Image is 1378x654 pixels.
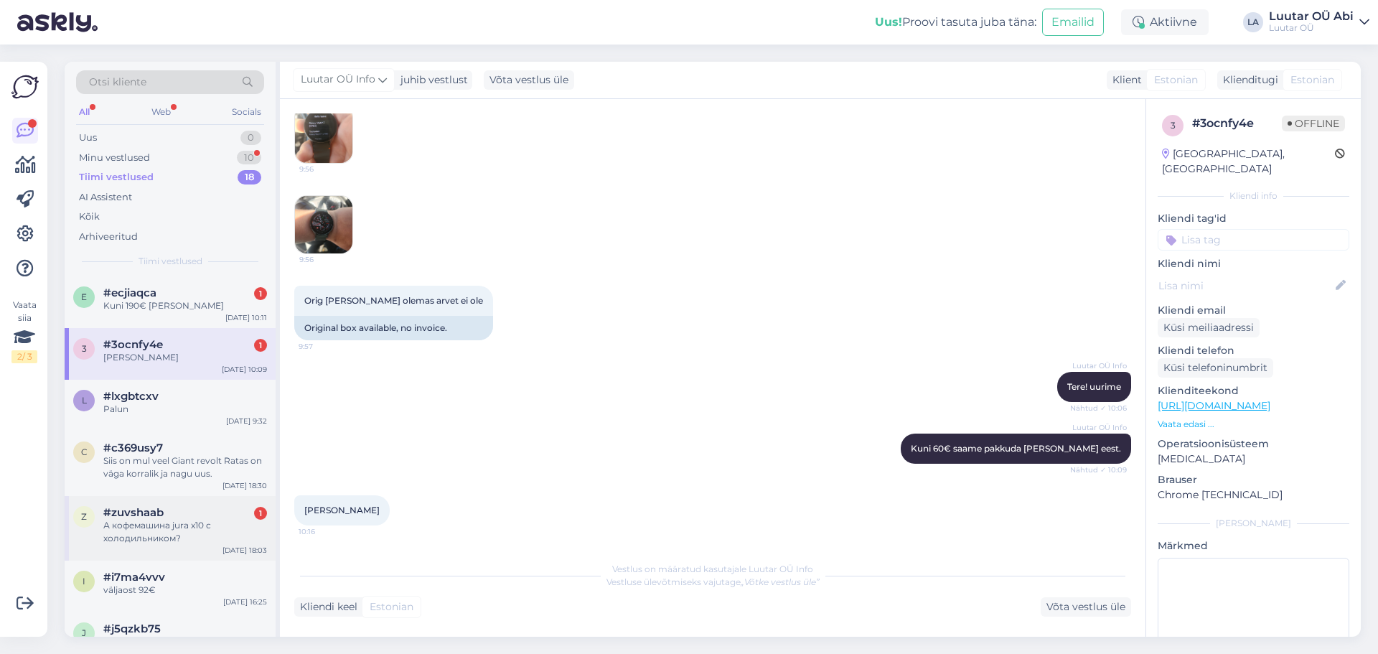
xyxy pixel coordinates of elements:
[79,151,150,165] div: Minu vestlused
[103,506,164,519] span: #zuvshaab
[1158,211,1349,226] p: Kliendi tag'id
[103,442,163,454] span: #c369usy7
[82,395,87,406] span: l
[81,511,87,522] span: z
[1269,22,1354,34] div: Luutar OÜ
[294,316,493,340] div: Original box available, no invoice.
[1158,436,1349,452] p: Operatsioonisüsteem
[254,339,267,352] div: 1
[294,599,357,615] div: Kliendi keel
[1158,278,1333,294] input: Lisa nimi
[103,571,165,584] span: #i7ma4vvv
[484,70,574,90] div: Võta vestlus üle
[395,73,468,88] div: juhib vestlust
[82,627,86,638] span: j
[254,287,267,300] div: 1
[11,299,37,363] div: Vaata siia
[1158,190,1349,202] div: Kliendi info
[1269,11,1354,22] div: Luutar OÜ Abi
[103,635,267,648] div: palun mudelit, uurin
[1072,422,1127,433] span: Luutar OÜ Info
[875,14,1036,31] div: Proovi tasuta juba täna:
[254,507,267,520] div: 1
[225,312,267,323] div: [DATE] 10:11
[226,416,267,426] div: [DATE] 9:32
[1121,9,1209,35] div: Aktiivne
[1158,343,1349,358] p: Kliendi telefon
[81,291,87,302] span: e
[103,454,267,480] div: Siis on mul veel Giant revolt Ratas on väga korralik ja nagu uus.
[223,597,267,607] div: [DATE] 16:25
[875,15,902,29] b: Uus!
[1282,116,1345,131] span: Offline
[79,170,154,184] div: Tiimi vestlused
[222,545,267,556] div: [DATE] 18:03
[103,519,267,545] div: А кофемашина jura x10 с холодильником?
[370,599,413,615] span: Estonian
[103,403,267,416] div: Palun
[1158,229,1349,251] input: Lisa tag
[1158,452,1349,467] p: [MEDICAL_DATA]
[11,350,37,363] div: 2 / 3
[1162,146,1335,177] div: [GEOGRAPHIC_DATA], [GEOGRAPHIC_DATA]
[237,151,261,165] div: 10
[299,526,352,537] span: 10:16
[1158,318,1260,337] div: Küsi meiliaadressi
[299,341,352,352] span: 9:57
[1290,73,1334,88] span: Estonian
[103,351,267,364] div: [PERSON_NAME]
[606,576,820,587] span: Vestluse ülevõtmiseks vajutage
[1192,115,1282,132] div: # 3ocnfy4e
[103,286,156,299] span: #ecjiaqca
[295,106,352,163] img: Attachment
[299,164,353,174] span: 9:56
[1158,303,1349,318] p: Kliendi email
[79,230,138,244] div: Arhiveeritud
[222,364,267,375] div: [DATE] 10:09
[103,338,163,351] span: #3ocnfy4e
[238,170,261,184] div: 18
[79,190,132,205] div: AI Assistent
[1070,464,1127,475] span: Nähtud ✓ 10:09
[89,75,146,90] span: Otsi kliente
[1243,12,1263,32] div: LA
[304,295,483,306] span: Orig [PERSON_NAME] olemas arvet ei ole
[82,343,87,354] span: 3
[1158,472,1349,487] p: Brauser
[1042,9,1104,36] button: Emailid
[1107,73,1142,88] div: Klient
[81,447,88,457] span: c
[1158,256,1349,271] p: Kliendi nimi
[911,443,1121,454] span: Kuni 60€ saame pakkuda [PERSON_NAME] eest.
[83,576,85,587] span: i
[1154,73,1198,88] span: Estonian
[103,622,161,635] span: #j5qzkb75
[741,576,820,587] i: „Võtke vestlus üle”
[79,210,100,224] div: Kõik
[1158,418,1349,431] p: Vaata edasi ...
[295,196,352,253] img: Attachment
[1072,360,1127,371] span: Luutar OÜ Info
[1171,120,1176,131] span: 3
[1158,517,1349,530] div: [PERSON_NAME]
[76,103,93,121] div: All
[222,480,267,491] div: [DATE] 18:30
[1158,358,1273,378] div: Küsi telefoninumbrit
[1158,538,1349,553] p: Märkmed
[79,131,97,145] div: Uus
[103,584,267,597] div: väljaost 92€
[1269,11,1369,34] a: Luutar OÜ AbiLuutar OÜ
[1217,73,1278,88] div: Klienditugi
[1158,399,1270,412] a: [URL][DOMAIN_NAME]
[612,564,813,574] span: Vestlus on määratud kasutajale Luutar OÜ Info
[1067,381,1121,392] span: Tere! uurime
[240,131,261,145] div: 0
[229,103,264,121] div: Socials
[11,73,39,101] img: Askly Logo
[139,255,202,268] span: Tiimi vestlused
[149,103,174,121] div: Web
[1158,487,1349,503] p: Chrome [TECHNICAL_ID]
[1158,383,1349,398] p: Klienditeekond
[1041,597,1131,617] div: Võta vestlus üle
[103,299,267,312] div: Kuni 190€ [PERSON_NAME]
